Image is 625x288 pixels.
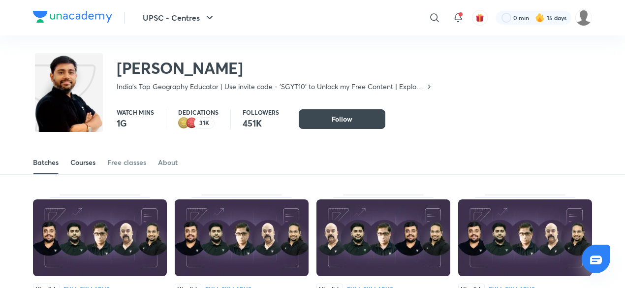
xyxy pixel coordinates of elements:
[33,158,59,167] div: Batches
[535,13,545,23] img: streak
[35,55,103,150] img: class
[158,151,178,174] a: About
[186,117,198,129] img: educator badge1
[472,10,488,26] button: avatar
[137,8,221,28] button: UPSC - Centres
[178,109,219,115] p: Dedications
[70,151,95,174] a: Courses
[33,199,167,276] img: Thumbnail
[199,120,209,127] p: 31K
[33,11,112,23] img: Company Logo
[117,82,425,92] p: India's Top Geography Educator | Use invite code - 'SGYT10' to Unlock my Free Content | Explore t...
[243,117,279,129] p: 451K
[117,58,433,78] h2: [PERSON_NAME]
[33,11,112,25] a: Company Logo
[117,117,154,129] p: 1G
[107,151,146,174] a: Free classes
[475,13,484,22] img: avatar
[175,199,309,276] img: Thumbnail
[458,199,592,276] img: Thumbnail
[243,109,279,115] p: Followers
[332,114,352,124] span: Follow
[575,9,592,26] img: SAKSHI AGRAWAL
[117,109,154,115] p: Watch mins
[316,199,450,276] img: Thumbnail
[107,158,146,167] div: Free classes
[70,158,95,167] div: Courses
[33,151,59,174] a: Batches
[299,109,385,129] button: Follow
[158,158,178,167] div: About
[178,117,190,129] img: educator badge2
